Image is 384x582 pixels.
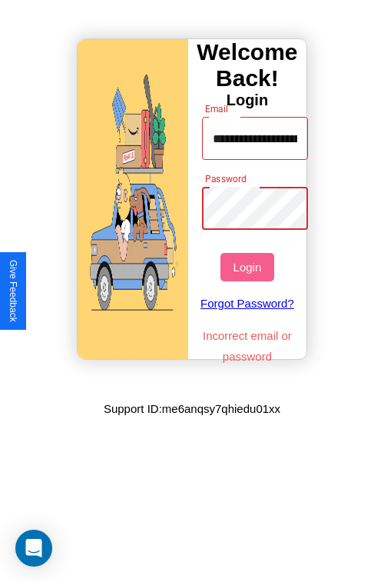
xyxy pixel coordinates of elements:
h4: Login [188,91,306,109]
h3: Welcome Back! [188,39,306,91]
label: Password [205,172,246,185]
p: Incorrect email or password [194,325,301,367]
div: Open Intercom Messenger [15,530,52,567]
a: Forgot Password? [194,281,301,325]
p: Support ID: me6anqsy7qhiedu01xx [104,398,280,419]
div: Give Feedback [8,260,18,322]
img: gif [78,39,188,359]
label: Email [205,102,229,115]
button: Login [220,253,273,281]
